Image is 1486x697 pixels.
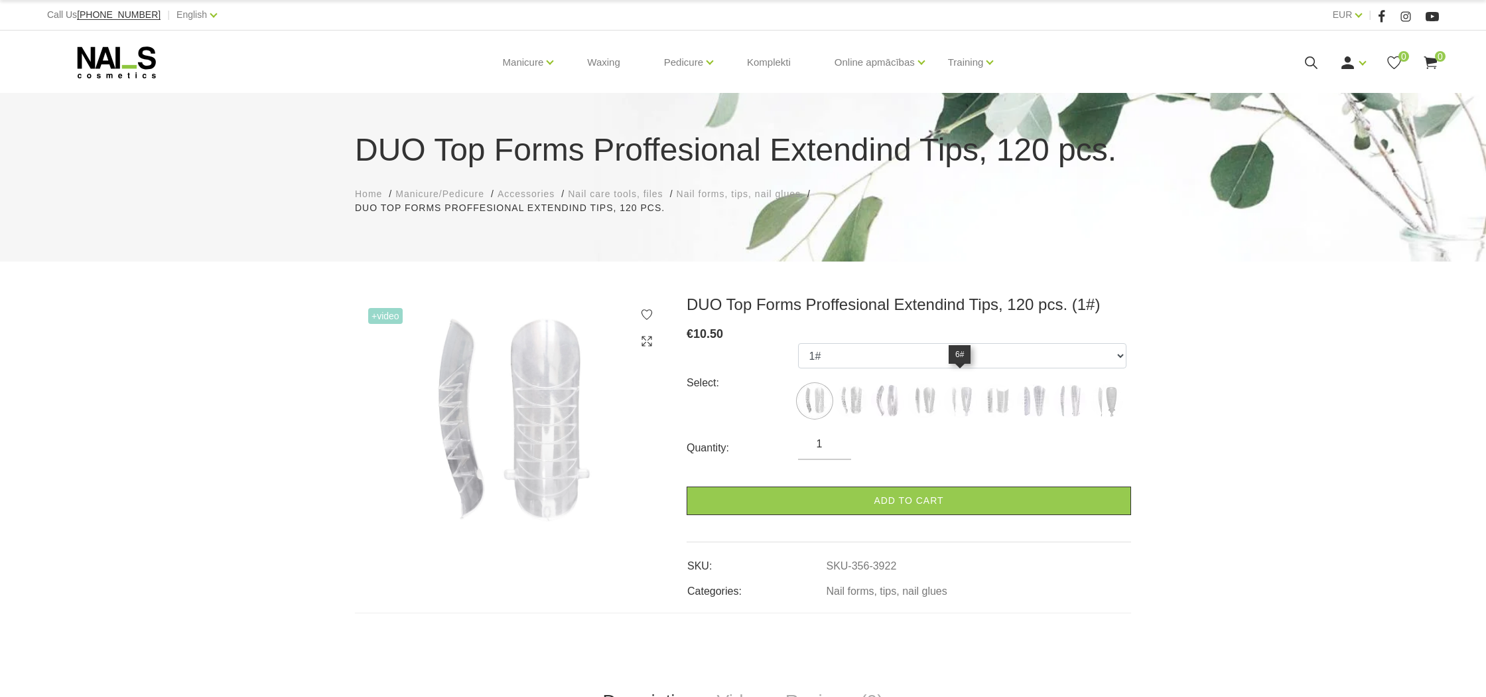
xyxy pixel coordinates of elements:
[677,187,801,201] a: Nail forms, tips, nail glues
[687,327,693,341] span: €
[568,189,663,199] span: Nail care tools, files
[1386,54,1402,71] a: 0
[498,187,555,201] a: Accessories
[687,437,798,459] div: Quantity:
[47,7,161,23] div: Call Us
[908,384,941,418] img: ...
[677,189,801,199] span: Nail forms, tips, nail glues
[687,295,1131,315] h3: DUO Top Forms Proffesional Extendind Tips, 120 pcs. (1#)
[576,31,630,94] a: Waxing
[687,549,825,574] td: SKU:
[826,560,896,572] a: SKU-356-3922
[1053,384,1087,418] img: ...
[980,384,1014,418] img: ...
[1333,7,1353,23] a: EUR
[1398,51,1409,62] span: 0
[368,308,403,324] span: +Video
[77,10,161,20] a: [PHONE_NUMBER]
[736,31,801,94] a: Komplekti
[355,126,1131,174] h1: DUO Top Forms Proffesional Extendind Tips, 120 pcs.
[355,189,382,199] span: Home
[948,36,984,89] a: Training
[798,384,831,418] img: ...
[167,7,170,23] span: |
[355,295,667,551] img: DUO Top Forms Proffesional Extendind Tips, 120 pcs.
[355,187,382,201] a: Home
[355,201,678,215] li: DUO Top Forms Proffesional Extendind Tips, 120 pcs.
[568,187,663,201] a: Nail care tools, files
[503,36,544,89] a: Manicure
[1369,7,1371,23] span: |
[693,327,723,341] span: 10.50
[498,189,555,199] span: Accessories
[944,384,977,418] img: ...
[687,372,798,394] div: Select:
[871,384,904,418] img: ...
[176,7,207,23] a: English
[1017,384,1050,418] img: ...
[687,574,825,599] td: Categories:
[395,187,484,201] a: Manicure/Pedicure
[1090,384,1123,418] img: ...
[1422,54,1439,71] a: 0
[835,384,868,418] img: ...
[395,189,484,199] span: Manicure/Pedicure
[826,585,947,597] a: Nail forms, tips, nail glues
[687,487,1131,515] a: Add to cart
[77,9,161,20] span: [PHONE_NUMBER]
[835,36,915,89] a: Online apmācības
[1435,51,1446,62] span: 0
[664,36,703,89] a: Pedicure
